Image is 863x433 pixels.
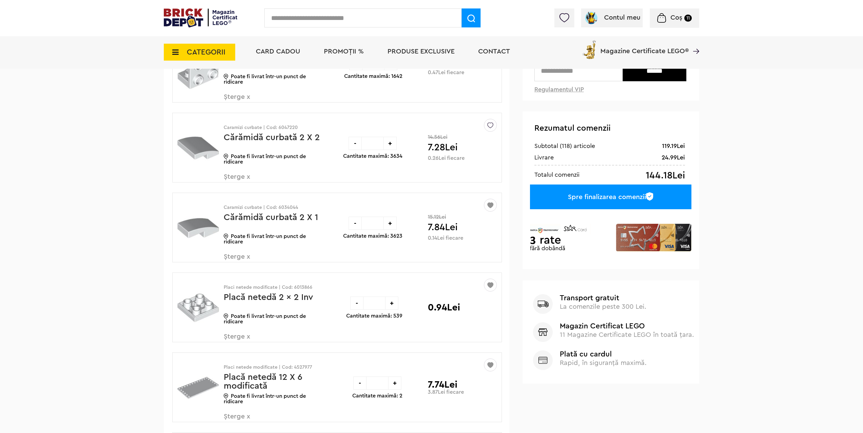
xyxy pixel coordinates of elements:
[478,48,510,55] a: Contact
[349,217,362,230] div: -
[352,393,402,398] p: Cantitate maximă: 2
[388,48,455,55] a: Produse exclusive
[684,15,692,22] small: 11
[224,125,320,130] p: Caramizi curbate | Cod: 6047220
[600,39,689,55] span: Magazine Certificate LEGO®
[224,365,320,370] p: Placi netede modificate | Cod: 4527977
[428,222,458,232] span: 7.84Lei
[428,214,458,220] span: 15.12Lei
[224,373,302,390] a: Placă netedă 12 X 6 modificată
[560,294,694,302] b: Transport gratuit
[224,205,320,210] p: Caramizi curbate | Cod: 6034044
[224,213,318,222] a: Cărămidă curbată 2 X 1
[224,74,320,85] p: Poate fi livrat într-un punct de ridicare
[646,171,685,180] div: 144.18Lei
[224,313,320,324] p: Poate fi livrat într-un punct de ridicare
[534,124,611,132] span: Rezumatul comenzii
[533,350,553,370] img: Plată cu cardul
[560,303,646,310] span: La comenzile peste 300 Lei.
[388,376,401,390] div: +
[177,282,219,333] img: Placă netedă 2 x 2 Inv
[428,143,458,152] span: 7.28Lei
[670,14,682,21] span: Coș
[534,142,595,150] div: Subtotal (118) articole
[177,202,219,253] img: Cărămidă curbată 2 X 1
[224,393,320,404] p: Poate fi livrat într-un punct de ridicare
[224,234,320,244] p: Poate fi livrat într-un punct de ridicare
[428,134,458,140] span: 14.56Lei
[224,413,303,428] span: Șterge x
[385,297,398,310] div: +
[383,217,397,230] div: +
[428,380,458,389] p: 7.74Lei
[224,333,303,348] span: Șterge x
[530,185,691,209] a: Spre finalizarea comenzii
[187,48,225,56] span: CATEGORII
[177,362,219,413] img: Placă netedă 12 X 6 modificată
[428,235,463,241] p: 0.14Lei fiecare
[224,154,320,165] p: Poate fi livrat într-un punct de ridicare
[604,14,640,21] span: Contul meu
[224,93,303,108] span: Șterge x
[428,70,464,75] p: 0.47Lei fiecare
[662,153,685,161] div: 24.99Lei
[224,173,303,188] span: Șterge x
[256,48,300,55] a: Card Cadou
[353,376,367,390] div: -
[533,294,553,314] img: Transport gratuit
[343,153,402,159] p: Cantitate maximă: 3634
[383,137,397,150] div: +
[349,137,362,150] div: -
[560,331,694,338] span: 11 Magazine Certificate LEGO în toată țara.
[224,253,303,268] span: Șterge x
[344,73,402,79] p: Cantitate maximă: 1642
[662,142,685,150] div: 119.19Lei
[534,153,554,161] div: Livrare
[560,322,694,330] b: Magazin Certificat LEGO
[428,389,464,395] p: 3.87Lei fiecare
[534,86,584,92] a: Regulamentul VIP
[343,233,402,239] p: Cantitate maximă: 3623
[689,39,699,46] a: Magazine Certificate LEGO®
[350,297,363,310] div: -
[560,350,694,358] b: Plată cu cardul
[560,360,647,366] span: Rapid, în siguranță maximă.
[224,293,313,302] a: Placă netedă 2 x 2 Inv
[428,155,465,161] p: 0.26Lei fiecare
[224,285,320,290] p: Placi netede modificate | Cod: 6013866
[324,48,364,55] a: PROMOȚII %
[346,313,402,319] p: Cantitate maximă: 539
[428,303,460,312] p: 0.94Lei
[224,133,320,142] a: Cărămidă curbată 2 X 2
[534,171,579,179] div: Totalul comenzii
[584,14,640,21] a: Contul meu
[533,322,553,342] img: Magazin Certificat LEGO
[177,123,219,173] img: Cărămidă curbată 2 X 2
